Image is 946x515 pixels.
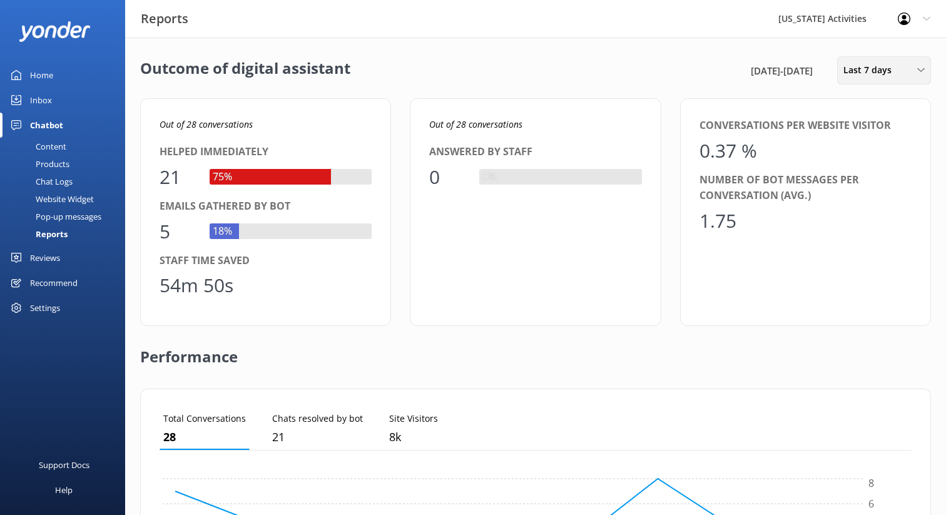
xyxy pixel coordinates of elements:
span: Last 7 days [843,63,899,77]
img: yonder-white-logo.png [19,21,91,42]
div: 21 [160,162,197,192]
p: Chats resolved by bot [272,412,363,426]
div: Content [8,138,66,155]
div: Inbox [30,88,52,113]
div: 1.75 [699,206,737,236]
div: 5 [160,217,197,247]
div: 75% [210,169,235,185]
div: Emails gathered by bot [160,198,372,215]
a: Products [8,155,125,173]
div: Help [55,477,73,502]
div: 18% [210,223,235,240]
div: 0% [479,169,499,185]
i: Out of 28 conversations [160,118,253,130]
h2: Performance [140,326,238,376]
div: Number of bot messages per conversation (avg.) [699,172,912,204]
div: 54m 50s [160,270,233,300]
a: Website Widget [8,190,125,208]
div: 0 [429,162,467,192]
div: Settings [30,295,60,320]
p: 7,564 [389,428,438,446]
i: Out of 28 conversations [429,118,522,130]
div: Website Widget [8,190,94,208]
div: Helped immediately [160,144,372,160]
tspan: 6 [868,497,874,511]
div: Products [8,155,69,173]
a: Content [8,138,125,155]
span: [DATE] - [DATE] [751,63,813,78]
h2: Outcome of digital assistant [140,56,350,84]
div: Pop-up messages [8,208,101,225]
div: Recommend [30,270,78,295]
p: Total Conversations [163,412,246,426]
div: Staff time saved [160,253,372,269]
a: Pop-up messages [8,208,125,225]
p: 28 [163,428,246,446]
div: Conversations per website visitor [699,118,912,134]
div: Chat Logs [8,173,73,190]
p: 21 [272,428,363,446]
a: Reports [8,225,125,243]
div: Reports [8,225,68,243]
div: Home [30,63,53,88]
div: Answered by staff [429,144,641,160]
h3: Reports [141,9,188,29]
tspan: 8 [868,477,874,491]
div: Reviews [30,245,60,270]
div: 0.37 % [699,136,757,166]
p: Site Visitors [389,412,438,426]
a: Chat Logs [8,173,125,190]
div: Support Docs [39,452,89,477]
div: Chatbot [30,113,63,138]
